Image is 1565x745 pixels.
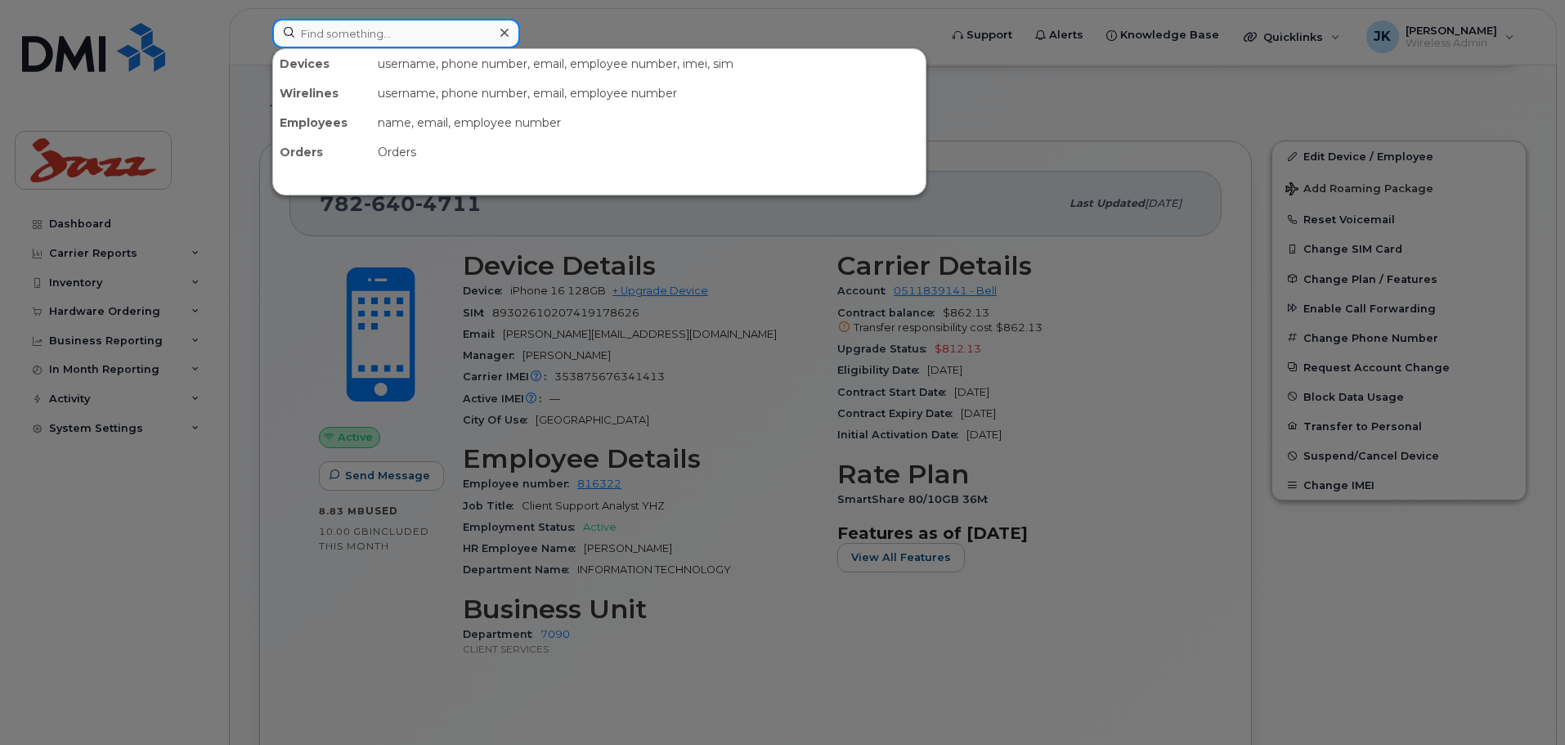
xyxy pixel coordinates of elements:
div: Employees [273,108,371,137]
div: Devices [273,49,371,79]
input: Find something... [272,19,520,48]
div: Orders [273,137,371,167]
div: name, email, employee number [371,108,926,137]
div: Orders [371,137,926,167]
div: username, phone number, email, employee number, imei, sim [371,49,926,79]
div: Wirelines [273,79,371,108]
div: username, phone number, email, employee number [371,79,926,108]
